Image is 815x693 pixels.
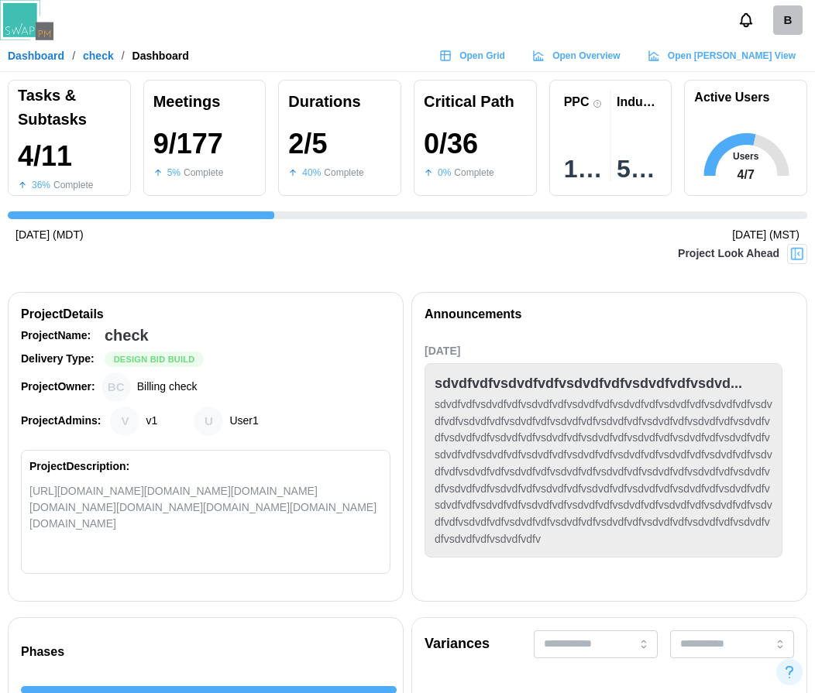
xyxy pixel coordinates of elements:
div: 54 % [617,156,657,181]
div: Billing check [101,372,131,402]
div: Critical Path [424,90,527,114]
div: Project Name: [21,328,98,345]
div: Phases [21,643,397,662]
div: 5 % [167,166,181,180]
a: Dashboard [8,50,64,61]
a: billingcheck2 [773,5,803,35]
div: Complete [324,166,363,180]
div: / [122,50,125,61]
span: Open [PERSON_NAME] View [668,45,796,67]
span: Open Grid [459,45,505,67]
a: Open Grid [432,44,517,67]
div: PPC [564,94,590,109]
div: Complete [454,166,493,180]
div: 36 % [32,178,50,193]
div: 2 / 5 [288,129,327,160]
img: Project Look Ahead Button [789,246,805,262]
div: Dashboard [132,50,189,61]
div: User1 [229,413,258,430]
div: Tasks & Subtasks [18,84,121,132]
div: [DATE] [425,343,782,360]
div: User1 [194,407,223,436]
div: v1 [146,413,157,430]
div: / [72,50,75,61]
div: B [773,5,803,35]
span: Design Bid Build [114,352,195,366]
div: Durations [288,90,391,114]
span: Open Overview [552,45,620,67]
div: Project Look Ahead [678,245,779,262]
strong: Project Admins: [21,414,101,427]
div: [URL][DOMAIN_NAME][DOMAIN_NAME][DOMAIN_NAME][DOMAIN_NAME][DOMAIN_NAME][DOMAIN_NAME][DOMAIN_NAME][... [29,483,382,532]
div: 4 / 11 [18,141,72,172]
a: Open Overview [524,44,632,67]
div: Industry PPC [617,94,657,109]
a: check [83,50,114,61]
strong: Project Owner: [21,380,95,393]
div: [DATE] (MDT) [15,227,84,244]
div: 40 % [302,166,321,180]
div: 9 / 177 [153,129,223,160]
div: sdvdfvdfvsdvdfvdfvsdvdfvdfvsdvdfvdfvsdvdfvdfvsdvdfvdfvsdvdfvdfvsdvdfvdfvsdvdfvdfvsdvdfvdfvsdvdfvd... [435,396,772,547]
h1: Active Users [694,90,769,106]
div: 14 % [564,156,604,181]
div: [DATE] (MST) [732,227,800,244]
div: sdvdfvdfvsdvdfvdfvsdvdfvdfvsdvdfvdfvsdvd... [435,373,742,395]
div: Project Description: [29,458,129,475]
a: Open [PERSON_NAME] View [640,44,807,67]
div: Announcements [425,305,521,324]
div: v1 [110,407,139,436]
button: Notifications [733,7,759,33]
div: Complete [53,178,93,193]
div: 0 % [438,166,451,180]
div: Delivery Type: [21,351,98,368]
div: Complete [184,166,223,180]
div: Project Details [21,305,390,324]
div: 0 / 36 [424,129,478,160]
div: Billing check [137,379,198,396]
div: check [105,324,149,348]
div: Variances [425,633,490,655]
div: Meetings [153,90,256,114]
